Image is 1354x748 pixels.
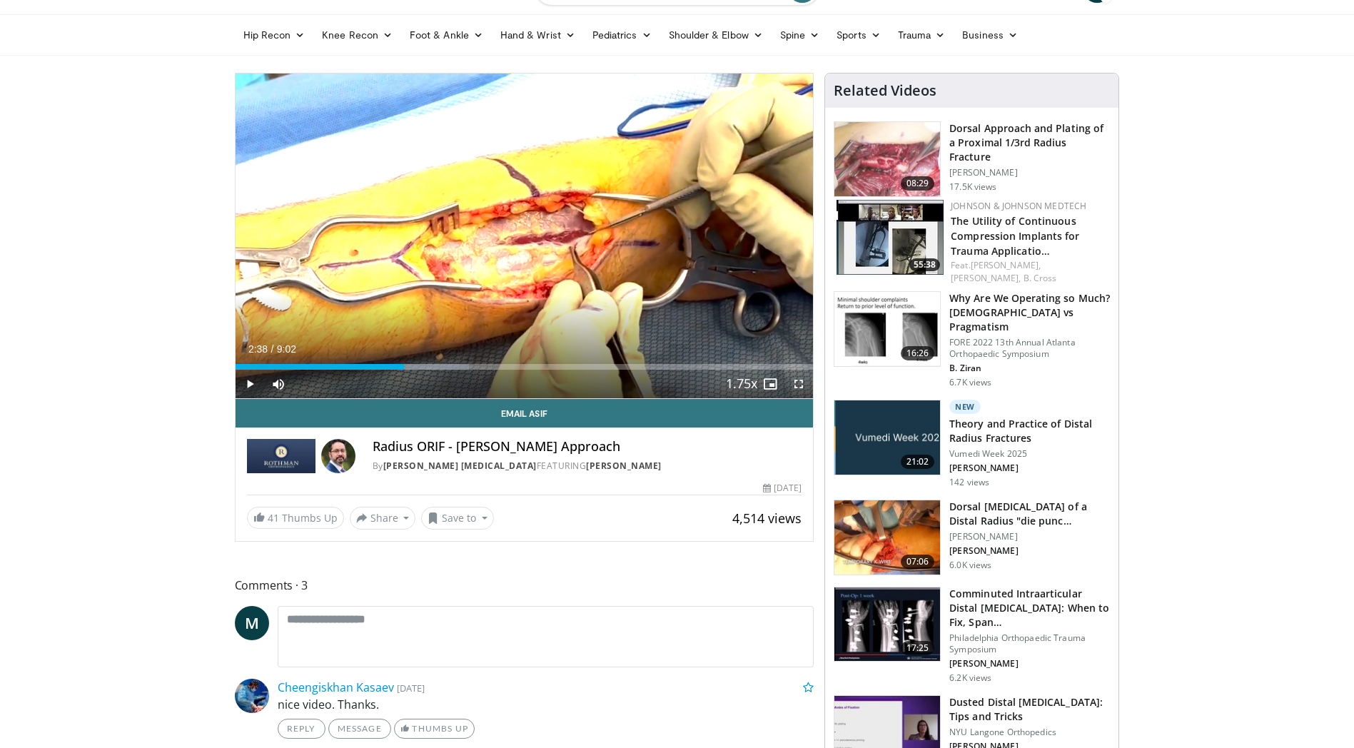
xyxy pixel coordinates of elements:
[278,696,814,713] p: nice video. Thanks.
[949,587,1110,630] h3: Comminuted Intraarticular Distal [MEDICAL_DATA]: When to Fix, Span…
[834,400,940,475] img: 00376a2a-df33-4357-8f72-5b9cd9908985.jpg.150x105_q85_crop-smart_upscale.jpg
[235,606,269,640] a: M
[248,343,268,355] span: 2:38
[949,337,1110,360] p: FORE 2022 13th Annual Atlanta Orthopaedic Symposium
[949,477,989,488] p: 142 views
[949,417,1110,445] h3: Theory and Practice of Distal Radius Fractures
[660,21,772,49] a: Shoulder & Elbow
[756,370,784,398] button: Enable picture-in-picture mode
[828,21,889,49] a: Sports
[949,400,981,414] p: New
[313,21,401,49] a: Knee Recon
[837,200,944,275] a: 55:38
[235,679,269,713] img: Avatar
[954,21,1026,49] a: Business
[772,21,828,49] a: Spine
[727,370,756,398] button: Playback Rate
[834,400,1110,488] a: 21:02 New Theory and Practice of Distal Radius Fractures Vumedi Week 2025 [PERSON_NAME] 142 views
[373,460,802,472] div: By FEATURING
[732,510,802,527] span: 4,514 views
[397,682,425,694] small: [DATE]
[247,439,315,473] img: Rothman Hand Surgery
[949,291,1110,334] h3: Why Are We Operating so Much? [DEMOGRAPHIC_DATA] vs Pragmatism
[492,21,584,49] a: Hand & Wrist
[949,672,991,684] p: 6.2K views
[236,370,264,398] button: Play
[949,727,1110,738] p: NYU Langone Orthopedics
[278,679,394,695] a: Cheengiskhan Kasaev
[949,167,1110,178] p: [PERSON_NAME]
[909,258,940,271] span: 55:38
[834,82,936,99] h4: Related Videos
[247,507,344,529] a: 41 Thumbs Up
[949,121,1110,164] h3: Dorsal Approach and Plating of a Proximal 1/3rd Radius Fracture
[834,587,1110,684] a: 17:25 Comminuted Intraarticular Distal [MEDICAL_DATA]: When to Fix, Span… Philadelphia Orthopaedi...
[373,439,802,455] h4: Radius ORIF - [PERSON_NAME] Approach
[328,719,391,739] a: Message
[421,507,494,530] button: Save to
[949,363,1110,374] p: B. Ziran
[949,448,1110,460] p: Vumedi Week 2025
[236,364,814,370] div: Progress Bar
[951,214,1079,258] a: The Utility of Continuous Compression Implants for Trauma Applicatio…
[949,632,1110,655] p: Philadelphia Orthopaedic Trauma Symposium
[236,74,814,399] video-js: Video Player
[949,545,1110,557] p: [PERSON_NAME]
[949,463,1110,474] p: [PERSON_NAME]
[951,259,1107,285] div: Feat.
[586,460,662,472] a: [PERSON_NAME]
[350,507,416,530] button: Share
[901,455,935,469] span: 21:02
[394,719,475,739] a: Thumbs Up
[949,181,996,193] p: 17.5K views
[584,21,660,49] a: Pediatrics
[834,587,940,662] img: c2d76d2b-32a1-47bf-abca-1a9f3ed4a02e.150x105_q85_crop-smart_upscale.jpg
[834,291,1110,388] a: 16:26 Why Are We Operating so Much? [DEMOGRAPHIC_DATA] vs Pragmatism FORE 2022 13th Annual Atlant...
[235,576,814,595] span: Comments 3
[949,377,991,388] p: 6.7K views
[271,343,274,355] span: /
[951,272,1021,284] a: [PERSON_NAME],
[268,511,279,525] span: 41
[901,641,935,655] span: 17:25
[834,500,1110,575] a: 07:06 Dorsal [MEDICAL_DATA] of a Distal Radius "die punc… [PERSON_NAME] [PERSON_NAME] 6.0K views
[951,200,1086,212] a: Johnson & Johnson MedTech
[949,560,991,571] p: 6.0K views
[901,555,935,569] span: 07:06
[321,439,355,473] img: Avatar
[834,292,940,366] img: 99079dcb-b67f-40ef-8516-3995f3d1d7db.150x105_q85_crop-smart_upscale.jpg
[889,21,954,49] a: Trauma
[264,370,293,398] button: Mute
[235,21,314,49] a: Hip Recon
[1024,272,1057,284] a: B. Cross
[834,121,1110,197] a: 08:29 Dorsal Approach and Plating of a Proximal 1/3rd Radius Fracture [PERSON_NAME] 17.5K views
[277,343,296,355] span: 9:02
[834,122,940,196] img: edd4a696-d698-4b82-bf0e-950aa4961b3f.150x105_q85_crop-smart_upscale.jpg
[949,695,1110,724] h3: Dusted Distal [MEDICAL_DATA]: Tips and Tricks
[837,200,944,275] img: 05424410-063a-466e-aef3-b135df8d3cb3.150x105_q85_crop-smart_upscale.jpg
[763,482,802,495] div: [DATE]
[401,21,492,49] a: Foot & Ankle
[901,176,935,191] span: 08:29
[949,500,1110,528] h3: Dorsal [MEDICAL_DATA] of a Distal Radius "die punc…
[383,460,537,472] a: [PERSON_NAME] [MEDICAL_DATA]
[949,658,1110,669] p: [PERSON_NAME]
[784,370,813,398] button: Fullscreen
[236,399,814,428] a: Email Asif
[949,531,1110,542] p: [PERSON_NAME]
[278,719,325,739] a: Reply
[834,500,940,575] img: 66e8a908-5181-456e-9087-b4022d3aa5b8.150x105_q85_crop-smart_upscale.jpg
[971,259,1041,271] a: [PERSON_NAME],
[901,346,935,360] span: 16:26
